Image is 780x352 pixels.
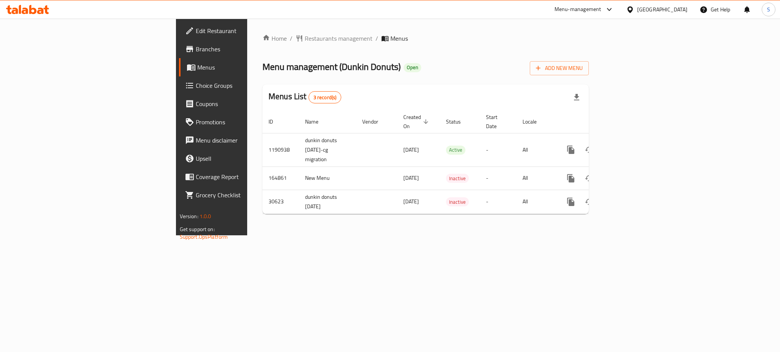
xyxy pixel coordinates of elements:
span: ID [269,117,283,126]
a: Coverage Report [179,168,306,186]
span: S [767,5,770,14]
a: Restaurants management [296,34,372,43]
span: Locale [523,117,547,126]
li: / [376,34,378,43]
span: Menu disclaimer [196,136,300,145]
div: Menu-management [555,5,601,14]
td: dunkin donuts [DATE] [299,190,356,214]
td: dunkin donuts [DATE]-cg migration [299,133,356,166]
button: Change Status [580,193,598,211]
span: Name [305,117,328,126]
td: All [516,166,556,190]
div: Export file [567,88,586,106]
span: [DATE] [403,197,419,206]
td: All [516,133,556,166]
a: Upsell [179,149,306,168]
td: - [480,166,516,190]
a: Branches [179,40,306,58]
button: Add New Menu [530,61,589,75]
span: Open [404,64,421,71]
span: Vendor [362,117,388,126]
span: Grocery Checklist [196,190,300,200]
th: Actions [556,110,641,133]
span: Upsell [196,154,300,163]
a: Menu disclaimer [179,131,306,149]
span: Inactive [446,174,469,183]
a: Grocery Checklist [179,186,306,204]
span: Inactive [446,198,469,206]
span: Branches [196,44,300,54]
span: Menus [197,63,300,72]
button: more [562,141,580,159]
span: Start Date [486,113,507,131]
span: Restaurants management [305,34,372,43]
button: more [562,169,580,187]
div: Open [404,63,421,72]
span: Menus [390,34,408,43]
span: Menu management ( Dunkin Donuts ) [262,58,401,75]
nav: breadcrumb [262,34,589,43]
span: Active [446,146,465,154]
div: [GEOGRAPHIC_DATA] [637,5,687,14]
button: more [562,193,580,211]
button: Change Status [580,169,598,187]
a: Menus [179,58,306,76]
td: All [516,190,556,214]
a: Promotions [179,113,306,131]
span: [DATE] [403,173,419,183]
span: Coupons [196,99,300,108]
span: Choice Groups [196,81,300,90]
span: Promotions [196,117,300,127]
span: Add New Menu [536,63,583,73]
td: - [480,133,516,166]
span: Status [446,117,471,126]
span: [DATE] [403,145,419,155]
td: - [480,190,516,214]
a: Coupons [179,95,306,113]
a: Support.OpsPlatform [180,232,228,242]
span: 3 record(s) [309,94,341,101]
span: Get support on: [180,224,215,234]
span: Created On [403,113,431,131]
span: Coverage Report [196,172,300,181]
td: New Menu [299,166,356,190]
span: 1.0.0 [200,211,211,221]
a: Edit Restaurant [179,22,306,40]
span: Edit Restaurant [196,26,300,35]
div: Total records count [308,91,342,103]
span: Version: [180,211,198,221]
button: Change Status [580,141,598,159]
h2: Menus List [269,91,341,103]
a: Choice Groups [179,76,306,95]
table: enhanced table [262,110,641,214]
